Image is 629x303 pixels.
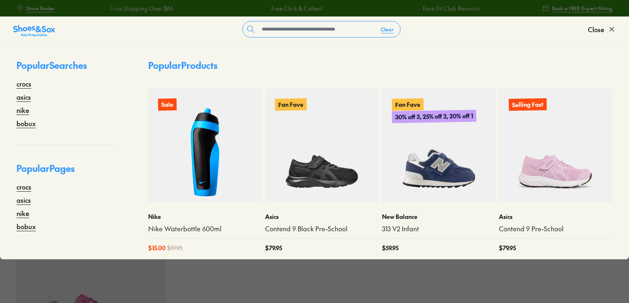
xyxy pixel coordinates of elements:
p: Sale [158,99,177,111]
span: Book a FREE Expert Fitting [552,5,613,12]
button: Clear [374,22,400,37]
iframe: Gorgias live chat messenger [8,248,41,278]
a: 313 V2 Infant [382,224,496,233]
a: asics [16,195,31,205]
a: Free Click & Collect [270,4,321,13]
p: Fan Fave [275,98,307,110]
p: Popular Pages [16,162,115,182]
p: Asics [265,212,379,221]
a: Earn Fit Club Rewards [422,4,480,13]
a: Shoes &amp; Sox [13,23,55,36]
span: Store Finder [26,5,55,12]
a: Fan Fave30% off 3, 25% off 2, 20% off 1 [382,89,496,202]
a: asics [16,92,31,102]
span: $ 59.95 [382,244,398,252]
a: Sale [148,89,262,202]
span: Close [588,24,604,34]
p: New Balance [382,212,496,221]
p: Popular Products [148,59,217,72]
a: Store Finder [16,1,55,16]
a: crocs [16,182,31,192]
img: SNS_Logo_Responsive.svg [13,24,55,38]
p: Fan Fave [392,98,424,110]
span: $ 15.00 [148,244,165,252]
a: Contend 9 Pre-School [499,224,613,233]
a: bobux [16,221,36,231]
p: Asics [499,212,613,221]
span: $ 79.95 [499,244,516,252]
a: Free Shipping Over $85 [110,4,172,13]
p: Popular Searches [16,59,115,79]
a: nike [16,105,29,115]
p: Selling Fast [509,98,547,111]
p: Nike [148,212,262,221]
span: $ 79.95 [265,244,282,252]
a: crocs [16,79,31,89]
a: Nike Waterbottle 600ml [148,224,262,233]
a: Contend 9 Black Pre-School [265,224,379,233]
a: Book a FREE Expert Fitting [542,1,613,16]
a: nike [16,208,29,218]
span: $ 19.95 [167,244,182,252]
a: Fan Fave [265,89,379,202]
a: bobux [16,118,36,128]
a: Selling Fast [499,89,613,202]
button: Close [588,20,616,38]
p: 30% off 3, 25% off 2, 20% off 1 [392,110,476,123]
